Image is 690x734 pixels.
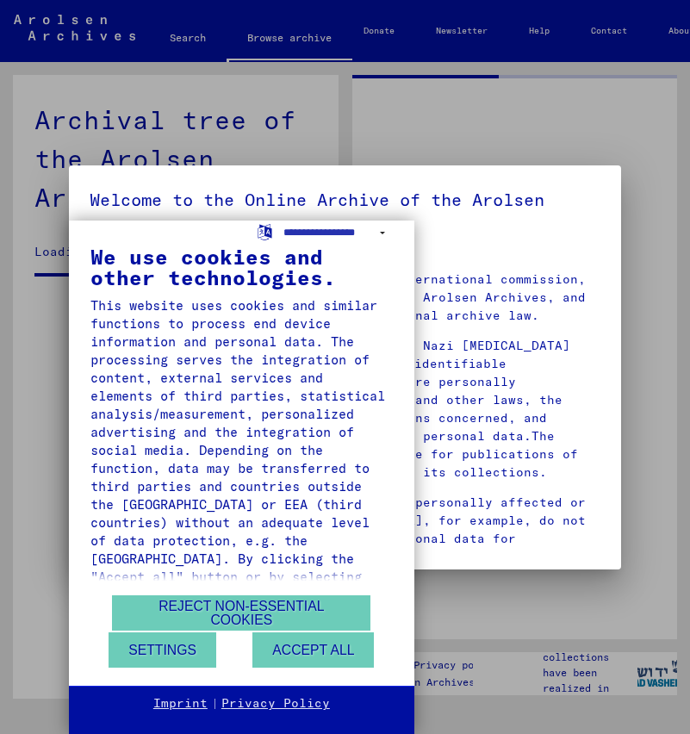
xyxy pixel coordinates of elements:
div: We use cookies and other technologies. [90,246,393,288]
button: Accept all [252,632,374,668]
a: Privacy Policy [221,695,330,712]
button: Settings [109,632,216,668]
a: Imprint [153,695,208,712]
div: This website uses cookies and similar functions to process end device information and personal da... [90,296,393,694]
button: Reject non-essential cookies [112,595,370,631]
